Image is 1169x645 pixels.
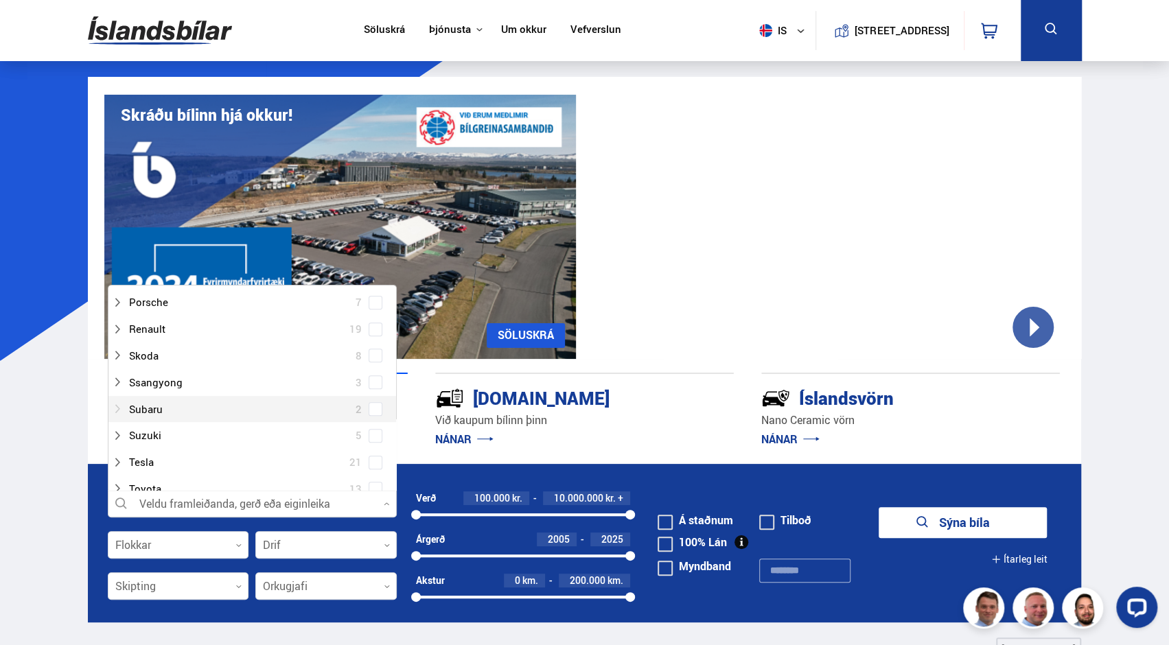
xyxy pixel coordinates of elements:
[605,493,616,504] span: kr.
[1105,581,1163,639] iframe: LiveChat chat widget
[416,575,445,586] div: Akstur
[607,575,623,586] span: km.
[121,106,292,124] h1: Skráðu bílinn hjá okkur!
[474,491,510,504] span: 100.000
[435,385,685,409] div: [DOMAIN_NAME]
[991,544,1047,575] button: Ítarleg leit
[548,532,570,546] span: 2005
[761,384,790,412] img: -Svtn6bYgwAsiwNX.svg
[879,507,1047,538] button: Sýna bíla
[965,589,1006,631] img: FbJEzSuNWCJXmdc-.webp
[761,432,820,447] a: NÁNAR
[1015,589,1056,631] img: siFngHWaQ9KaOqBr.png
[416,534,445,545] div: Árgerð
[349,319,362,339] span: 19
[435,432,494,447] a: NÁNAR
[761,412,1060,428] p: Nano Ceramic vörn
[823,11,956,50] a: [STREET_ADDRESS]
[88,8,232,53] img: G0Ugv5HjCgRt.svg
[860,25,944,36] button: [STREET_ADDRESS]
[356,346,362,366] span: 8
[435,412,734,428] p: Við kaupum bílinn þinn
[429,23,471,36] button: Þjónusta
[658,515,733,526] label: Á staðnum
[618,493,623,504] span: +
[364,23,405,38] a: Söluskrá
[601,532,623,546] span: 2025
[416,493,436,504] div: Verð
[658,537,727,548] label: 100% Lán
[435,384,464,412] img: tr5P-W3DuiFaO7aO.svg
[759,515,811,526] label: Tilboð
[501,23,546,38] a: Um okkur
[515,574,520,587] span: 0
[349,479,362,499] span: 13
[570,574,605,587] span: 200.000
[487,323,565,348] a: SÖLUSKRÁ
[512,493,522,504] span: kr.
[349,452,362,472] span: 21
[754,10,815,51] button: is
[104,95,577,359] img: eKx6w-_Home_640_.png
[754,24,788,37] span: is
[356,425,362,445] span: 5
[356,399,362,419] span: 2
[522,575,538,586] span: km.
[356,373,362,392] span: 3
[759,24,772,37] img: svg+xml;base64,PHN2ZyB4bWxucz0iaHR0cDovL3d3dy53My5vcmcvMjAwMC9zdmciIHdpZHRoPSI1MTIiIGhlaWdodD0iNT...
[1064,589,1105,631] img: nhp88E3Fdnt1Opn2.png
[356,292,362,312] span: 7
[761,385,1011,409] div: Íslandsvörn
[658,561,731,572] label: Myndband
[570,23,621,38] a: Vefverslun
[554,491,603,504] span: 10.000.000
